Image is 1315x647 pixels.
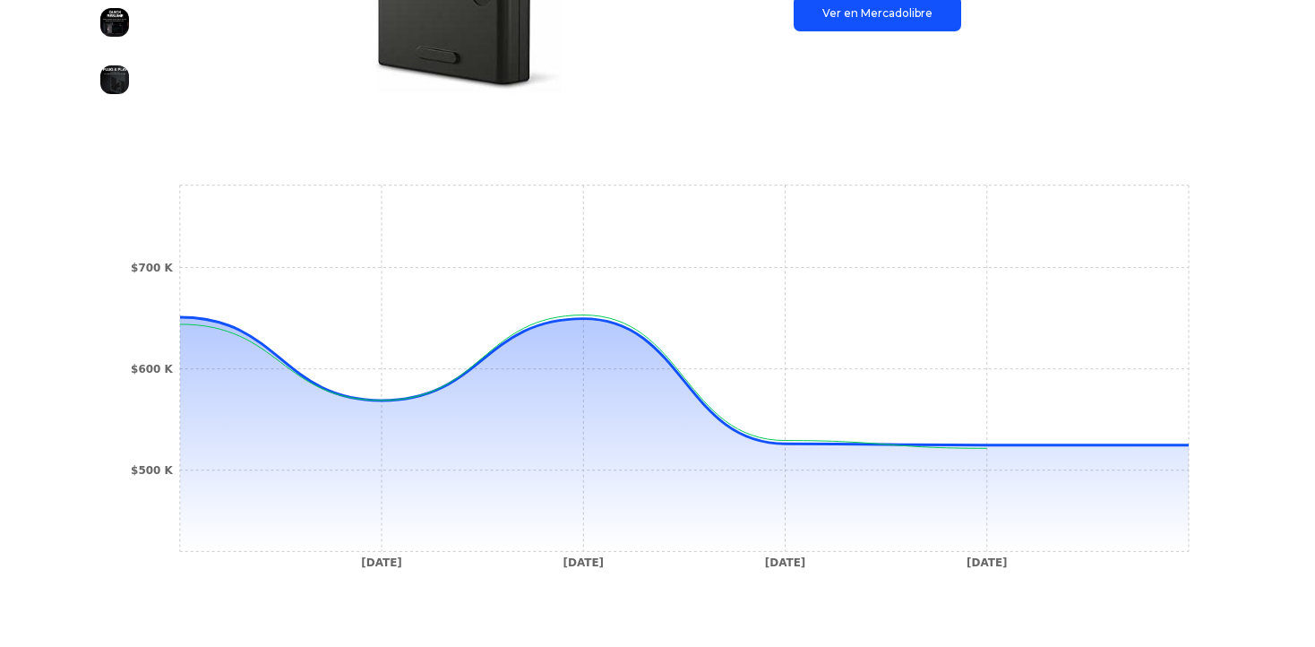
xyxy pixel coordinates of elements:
[100,65,129,94] img: Disco Solido Ssd Seagate Para Xbox Series X|s 1tb
[131,262,173,274] tspan: $700 K
[765,556,806,569] tspan: [DATE]
[563,556,604,569] tspan: [DATE]
[131,363,173,375] tspan: $600 K
[100,8,129,37] img: Disco Solido Ssd Seagate Para Xbox Series X|s 1tb
[361,556,402,569] tspan: [DATE]
[131,464,173,477] tspan: $500 K
[967,556,1008,569] tspan: [DATE]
